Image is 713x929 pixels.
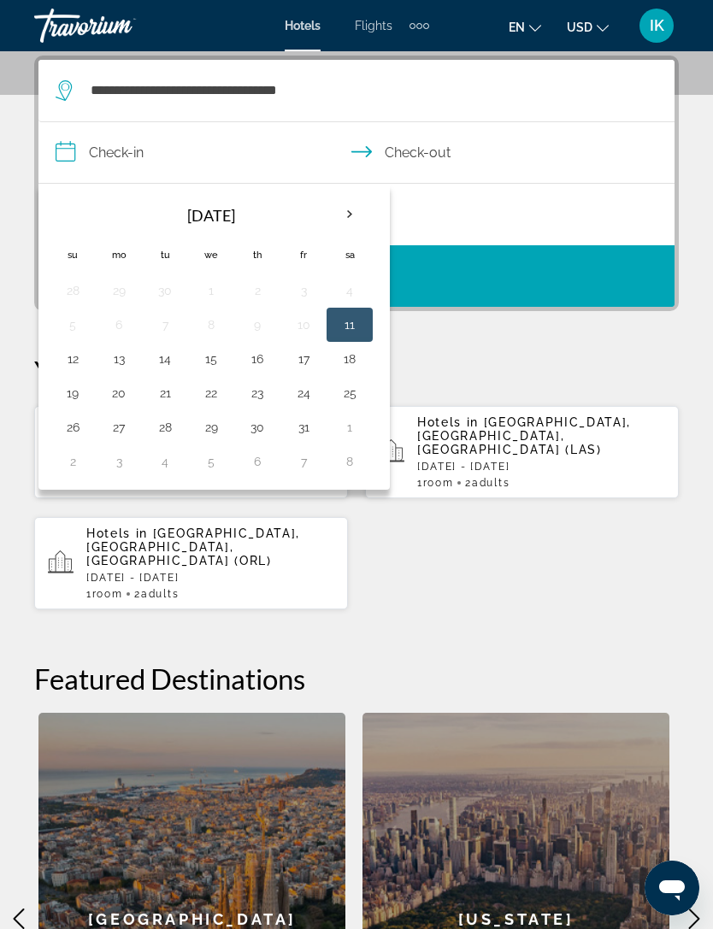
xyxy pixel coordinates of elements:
[59,313,86,337] button: Day 5
[197,347,225,371] button: Day 15
[290,347,317,371] button: Day 17
[365,405,679,499] button: Hotels in [GEOGRAPHIC_DATA], [GEOGRAPHIC_DATA], [GEOGRAPHIC_DATA] (LAS)[DATE] - [DATE]1Room2Adults
[244,279,271,303] button: Day 2
[59,450,86,473] button: Day 2
[151,415,179,439] button: Day 28
[417,477,453,489] span: 1
[417,461,665,473] p: [DATE] - [DATE]
[151,381,179,405] button: Day 21
[197,381,225,405] button: Day 22
[141,588,179,600] span: Adults
[244,313,271,337] button: Day 9
[650,17,664,34] span: IK
[105,347,133,371] button: Day 13
[105,381,133,405] button: Day 20
[336,450,363,473] button: Day 8
[151,313,179,337] button: Day 7
[105,415,133,439] button: Day 27
[472,477,510,489] span: Adults
[197,415,225,439] button: Day 29
[645,861,699,915] iframe: Button to launch messaging window
[567,21,592,34] span: USD
[105,450,133,473] button: Day 3
[38,122,675,184] button: Select check in and out date
[34,405,348,499] button: Hotels in [GEOGRAPHIC_DATA], [GEOGRAPHIC_DATA], [GEOGRAPHIC_DATA] (PFN)[DATE] - [DATE]1Room2Adults
[244,381,271,405] button: Day 23
[417,415,479,429] span: Hotels in
[509,15,541,39] button: Change language
[197,279,225,303] button: Day 1
[290,313,317,337] button: Day 10
[244,347,271,371] button: Day 16
[423,477,454,489] span: Room
[96,195,327,236] th: [DATE]
[86,588,122,600] span: 1
[567,15,609,39] button: Change currency
[105,313,133,337] button: Day 6
[336,279,363,303] button: Day 4
[86,526,148,540] span: Hotels in
[134,588,179,600] span: 2
[336,381,363,405] button: Day 25
[34,354,679,388] p: Your Recent Searches
[336,347,363,371] button: Day 18
[105,279,133,303] button: Day 29
[290,381,317,405] button: Day 24
[34,516,348,610] button: Hotels in [GEOGRAPHIC_DATA], [GEOGRAPHIC_DATA], [GEOGRAPHIC_DATA] (ORL)[DATE] - [DATE]1Room2Adults
[285,19,321,32] a: Hotels
[34,3,205,48] a: Travorium
[59,415,86,439] button: Day 26
[465,477,510,489] span: 2
[151,450,179,473] button: Day 4
[151,279,179,303] button: Day 30
[59,381,86,405] button: Day 19
[244,450,271,473] button: Day 6
[38,60,675,307] div: Search widget
[151,347,179,371] button: Day 14
[34,661,679,696] h2: Featured Destinations
[410,12,429,39] button: Extra navigation items
[89,78,632,103] input: Search hotel destination
[327,195,373,234] button: Next month
[86,526,300,567] span: [GEOGRAPHIC_DATA], [GEOGRAPHIC_DATA], [GEOGRAPHIC_DATA] (ORL)
[417,415,631,456] span: [GEOGRAPHIC_DATA], [GEOGRAPHIC_DATA], [GEOGRAPHIC_DATA] (LAS)
[634,8,679,44] button: User Menu
[92,588,123,600] span: Room
[86,572,334,584] p: [DATE] - [DATE]
[509,21,525,34] span: en
[50,195,373,479] table: Left calendar grid
[290,415,317,439] button: Day 31
[290,450,317,473] button: Day 7
[355,19,392,32] a: Flights
[244,415,271,439] button: Day 30
[197,450,225,473] button: Day 5
[336,313,363,337] button: Day 11
[290,279,317,303] button: Day 3
[336,415,363,439] button: Day 1
[59,279,86,303] button: Day 28
[197,313,225,337] button: Day 8
[59,347,86,371] button: Day 12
